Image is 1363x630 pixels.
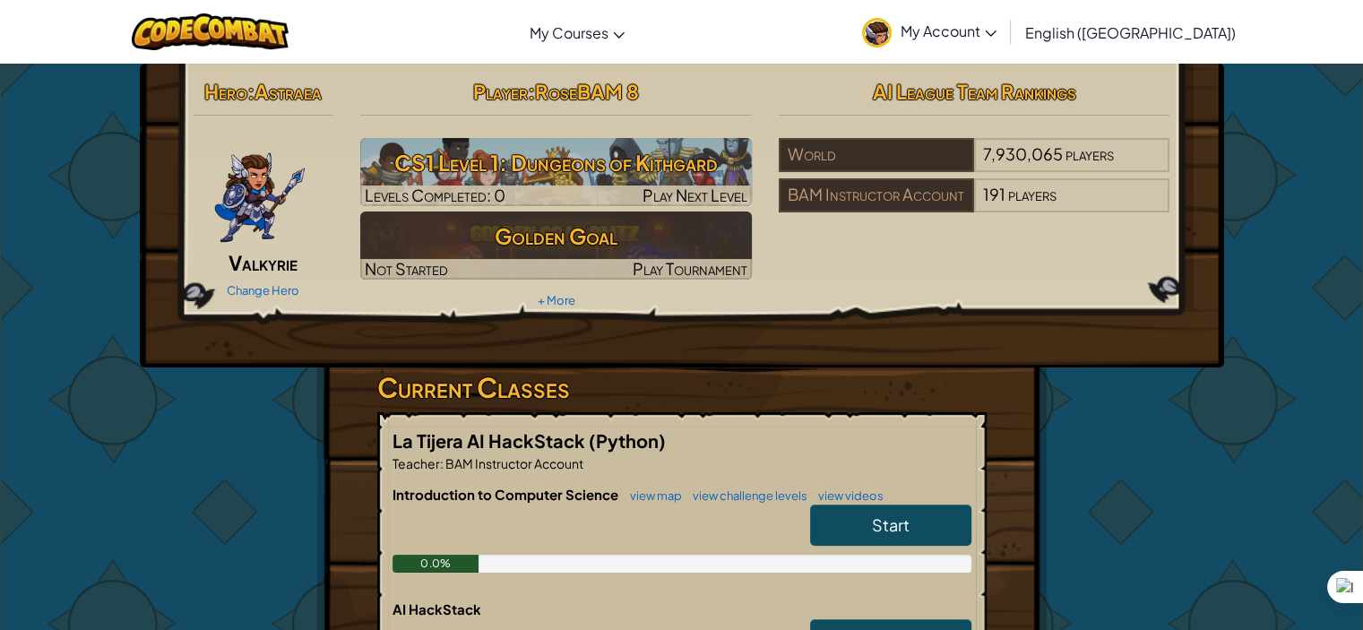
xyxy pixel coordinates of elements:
[360,138,752,206] a: Play Next Level
[872,514,910,535] span: Start
[901,22,996,40] span: My Account
[377,367,987,408] h3: Current Classes
[521,8,634,56] a: My Courses
[779,195,1170,216] a: BAM Instructor Account191players
[779,155,1170,176] a: World7,930,065players
[360,211,752,280] img: Golden Goal
[227,283,299,298] a: Change Hero
[473,79,528,104] span: Player
[254,79,322,104] span: Astraea
[633,258,747,279] span: Play Tournament
[537,293,574,307] a: + More
[444,455,583,471] span: BAM Instructor Account
[1065,143,1114,164] span: players
[393,600,481,617] span: AI HackStack
[365,185,505,205] span: Levels Completed: 0
[589,429,666,452] span: (Python)
[440,455,444,471] span: :
[530,23,608,42] span: My Courses
[779,138,974,172] div: World
[360,138,752,206] img: CS1 Level 1: Dungeons of Kithgard
[229,250,298,275] span: Valkyrie
[204,79,247,104] span: Hero
[360,211,752,280] a: Golden GoalNot StartedPlay Tournament
[853,4,1005,60] a: My Account
[213,138,306,246] img: ValkyriePose.png
[1016,8,1245,56] a: English ([GEOGRAPHIC_DATA])
[873,79,1076,104] span: AI League Team Rankings
[983,143,1063,164] span: 7,930,065
[360,216,752,256] h3: Golden Goal
[132,13,289,50] img: CodeCombat logo
[393,486,621,503] span: Introduction to Computer Science
[535,79,639,104] span: RoseBAM 8
[809,488,884,503] a: view videos
[643,185,747,205] span: Play Next Level
[1025,23,1236,42] span: English ([GEOGRAPHIC_DATA])
[393,555,479,573] div: 0.0%
[621,488,682,503] a: view map
[779,178,974,212] div: BAM Instructor Account
[393,429,589,452] span: La Tijera AI HackStack
[1008,184,1057,204] span: players
[528,79,535,104] span: :
[365,258,448,279] span: Not Started
[862,18,892,47] img: avatar
[393,455,440,471] span: Teacher
[247,79,254,104] span: :
[360,142,752,183] h3: CS1 Level 1: Dungeons of Kithgard
[684,488,807,503] a: view challenge levels
[983,184,1005,204] span: 191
